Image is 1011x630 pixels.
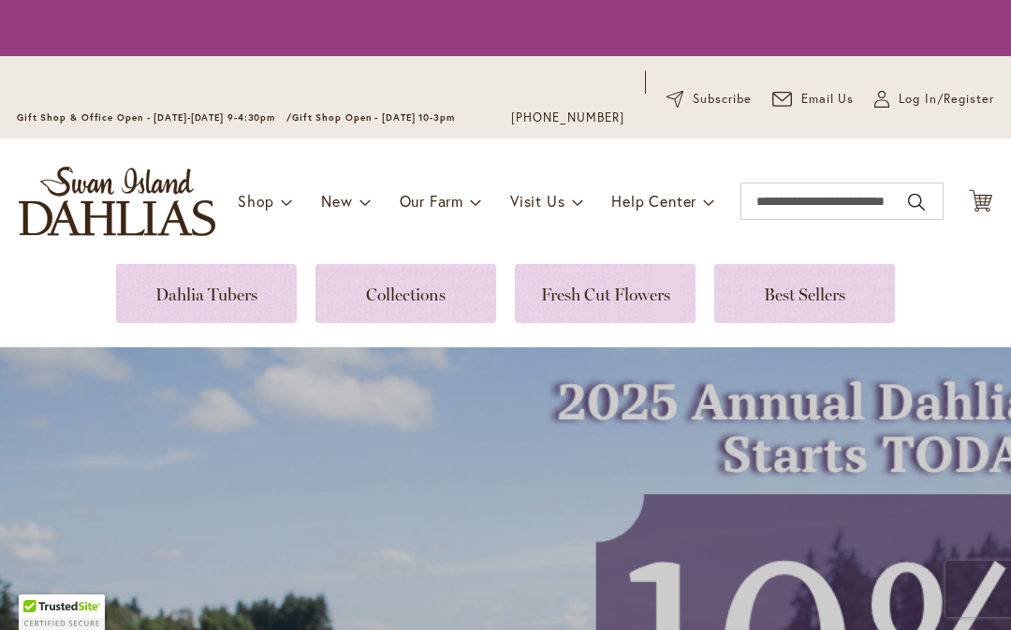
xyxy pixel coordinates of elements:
[667,90,752,109] a: Subscribe
[17,111,292,124] span: Gift Shop & Office Open - [DATE]-[DATE] 9-4:30pm /
[292,111,455,124] span: Gift Shop Open - [DATE] 10-3pm
[510,191,564,211] span: Visit Us
[511,109,624,127] a: [PHONE_NUMBER]
[321,191,352,211] span: New
[772,90,855,109] a: Email Us
[238,191,274,211] span: Shop
[693,90,752,109] span: Subscribe
[400,191,463,211] span: Our Farm
[611,191,696,211] span: Help Center
[874,90,994,109] a: Log In/Register
[19,167,215,236] a: store logo
[801,90,855,109] span: Email Us
[899,90,994,109] span: Log In/Register
[908,187,925,217] button: Search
